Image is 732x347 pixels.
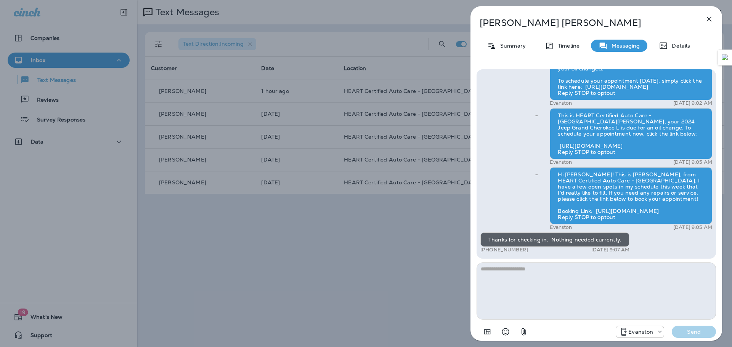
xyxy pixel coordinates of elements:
p: [DATE] 9:05 AM [673,159,712,165]
div: Hi [PERSON_NAME]! This is [PERSON_NAME], from HEART Certified Auto Care - [GEOGRAPHIC_DATA]. I ha... [550,167,712,224]
p: [DATE] 9:02 AM [673,100,712,106]
p: [PERSON_NAME] [PERSON_NAME] [480,18,688,28]
button: Add in a premade template [480,324,495,339]
p: Summary [496,43,526,49]
button: Select an emoji [498,324,513,339]
p: [DATE] 9:07 AM [591,247,629,253]
img: Detect Auto [722,54,729,61]
div: Hi [PERSON_NAME], your 2024 Jeep Grand Cherokee L is coming due for an oil change. Come into HEAR... [550,43,712,100]
span: Sent [535,171,538,177]
p: Evanston [628,329,653,335]
p: Evanston [550,224,572,230]
p: Evanston [550,100,572,106]
div: +1 (847) 892-1225 [616,327,664,336]
p: Details [668,43,690,49]
p: Messaging [608,43,640,49]
p: [DATE] 9:05 AM [673,224,712,230]
p: Evanston [550,159,572,165]
div: This is HEART Certified Auto Care - [GEOGRAPHIC_DATA][PERSON_NAME], your 2024 Jeep Grand Cherokee... [550,108,712,159]
p: Timeline [554,43,579,49]
p: [PHONE_NUMBER] [480,247,528,253]
span: Sent [535,112,538,118]
div: Thanks for checking in. Nothing needed currently. [480,232,629,247]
